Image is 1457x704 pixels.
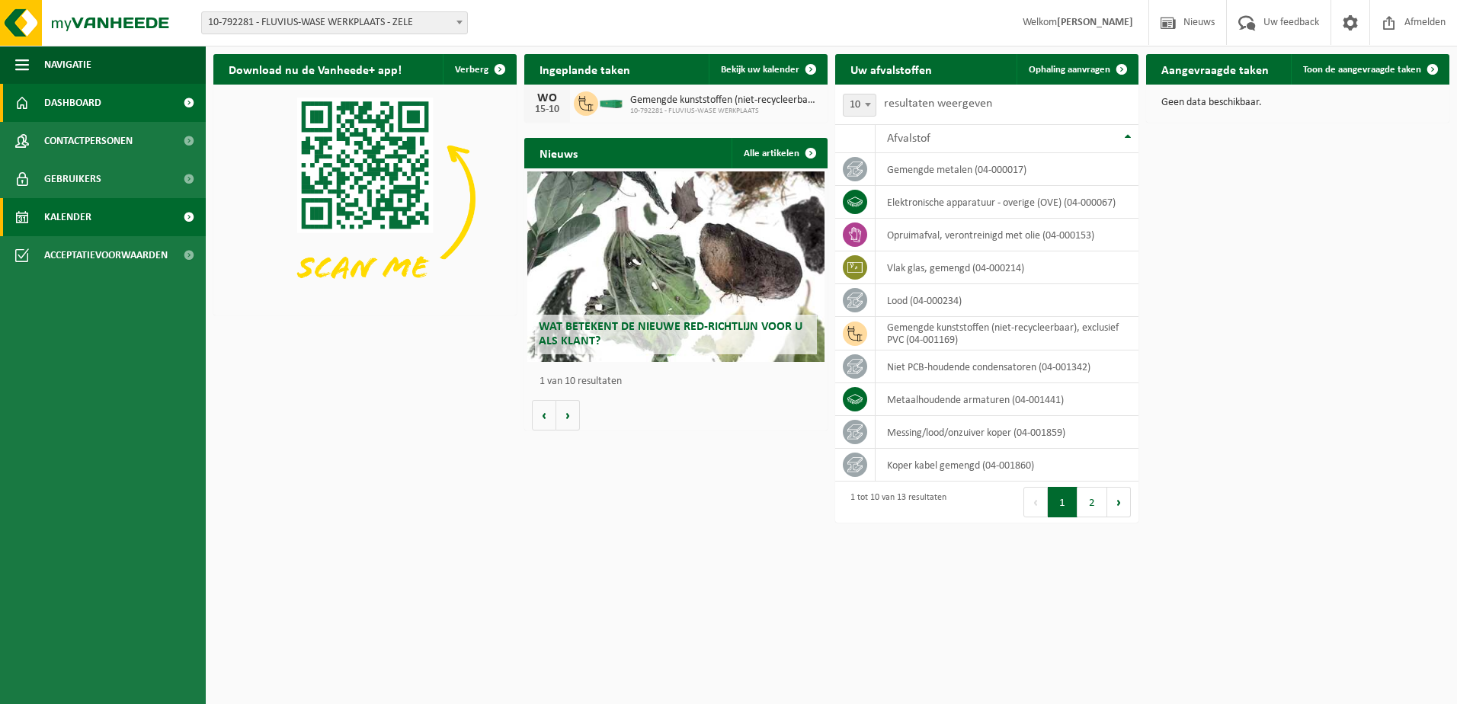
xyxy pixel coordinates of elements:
[524,138,593,168] h2: Nieuws
[201,11,468,34] span: 10-792281 - FLUVIUS-WASE WERKPLAATS - ZELE
[887,133,930,145] span: Afvalstof
[202,12,467,34] span: 10-792281 - FLUVIUS-WASE WERKPLAATS - ZELE
[1023,487,1048,517] button: Previous
[843,94,876,117] span: 10
[1161,98,1434,108] p: Geen data beschikbaar.
[630,107,820,116] span: 10-792281 - FLUVIUS-WASE WERKPLAATS
[884,98,992,110] label: resultaten weergeven
[532,92,562,104] div: WO
[532,400,556,430] button: Vorige
[630,94,820,107] span: Gemengde kunststoffen (niet-recycleerbaar), exclusief pvc
[1029,65,1110,75] span: Ophaling aanvragen
[732,138,826,168] a: Alle artikelen
[876,219,1138,251] td: opruimafval, verontreinigd met olie (04-000153)
[876,383,1138,416] td: metaalhoudende armaturen (04-001441)
[876,449,1138,482] td: koper kabel gemengd (04-001860)
[443,54,515,85] button: Verberg
[540,376,820,387] p: 1 van 10 resultaten
[876,251,1138,284] td: vlak glas, gemengd (04-000214)
[44,236,168,274] span: Acceptatievoorwaarden
[876,153,1138,186] td: gemengde metalen (04-000017)
[1107,487,1131,517] button: Next
[527,171,825,362] a: Wat betekent de nieuwe RED-richtlijn voor u als klant?
[876,284,1138,317] td: lood (04-000234)
[1017,54,1137,85] a: Ophaling aanvragen
[1048,487,1078,517] button: 1
[876,416,1138,449] td: messing/lood/onzuiver koper (04-001859)
[213,85,517,312] img: Download de VHEPlus App
[1291,54,1448,85] a: Toon de aangevraagde taken
[44,122,133,160] span: Contactpersonen
[876,186,1138,219] td: elektronische apparatuur - overige (OVE) (04-000067)
[44,84,101,122] span: Dashboard
[44,198,91,236] span: Kalender
[843,485,946,519] div: 1 tot 10 van 13 resultaten
[213,54,417,84] h2: Download nu de Vanheede+ app!
[1146,54,1284,84] h2: Aangevraagde taken
[598,95,624,109] img: HK-XC-20-GN-00
[876,317,1138,350] td: gemengde kunststoffen (niet-recycleerbaar), exclusief PVC (04-001169)
[709,54,826,85] a: Bekijk uw kalender
[835,54,947,84] h2: Uw afvalstoffen
[721,65,799,75] span: Bekijk uw kalender
[44,160,101,198] span: Gebruikers
[844,94,876,116] span: 10
[556,400,580,430] button: Volgende
[532,104,562,115] div: 15-10
[1078,487,1107,517] button: 2
[1303,65,1421,75] span: Toon de aangevraagde taken
[44,46,91,84] span: Navigatie
[1057,17,1133,28] strong: [PERSON_NAME]
[876,350,1138,383] td: niet PCB-houdende condensatoren (04-001342)
[539,321,802,347] span: Wat betekent de nieuwe RED-richtlijn voor u als klant?
[455,65,488,75] span: Verberg
[524,54,645,84] h2: Ingeplande taken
